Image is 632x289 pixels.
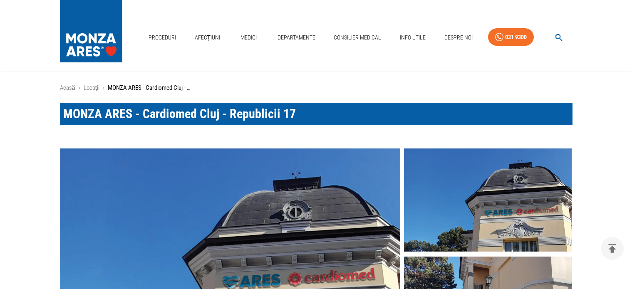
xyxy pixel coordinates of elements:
[441,29,476,46] a: Despre Noi
[505,32,527,42] div: 031 9300
[601,237,624,260] button: delete
[79,83,80,93] li: ›
[103,83,104,93] li: ›
[404,148,572,252] img: ARES - Cardiomed Cluj Republicii 17
[108,83,191,93] p: MONZA ARES - Cardiomed Cluj - Republicii 17
[397,29,429,46] a: Info Utile
[60,83,573,93] nav: breadcrumb
[84,84,99,91] a: Locații
[488,28,534,46] a: 031 9300
[191,29,224,46] a: Afecțiuni
[60,84,75,91] a: Acasă
[274,29,319,46] a: Departamente
[330,29,384,46] a: Consilier Medical
[63,106,296,121] span: MONZA ARES - Cardiomed Cluj - Republicii 17
[235,29,262,46] a: Medici
[145,29,179,46] a: Proceduri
